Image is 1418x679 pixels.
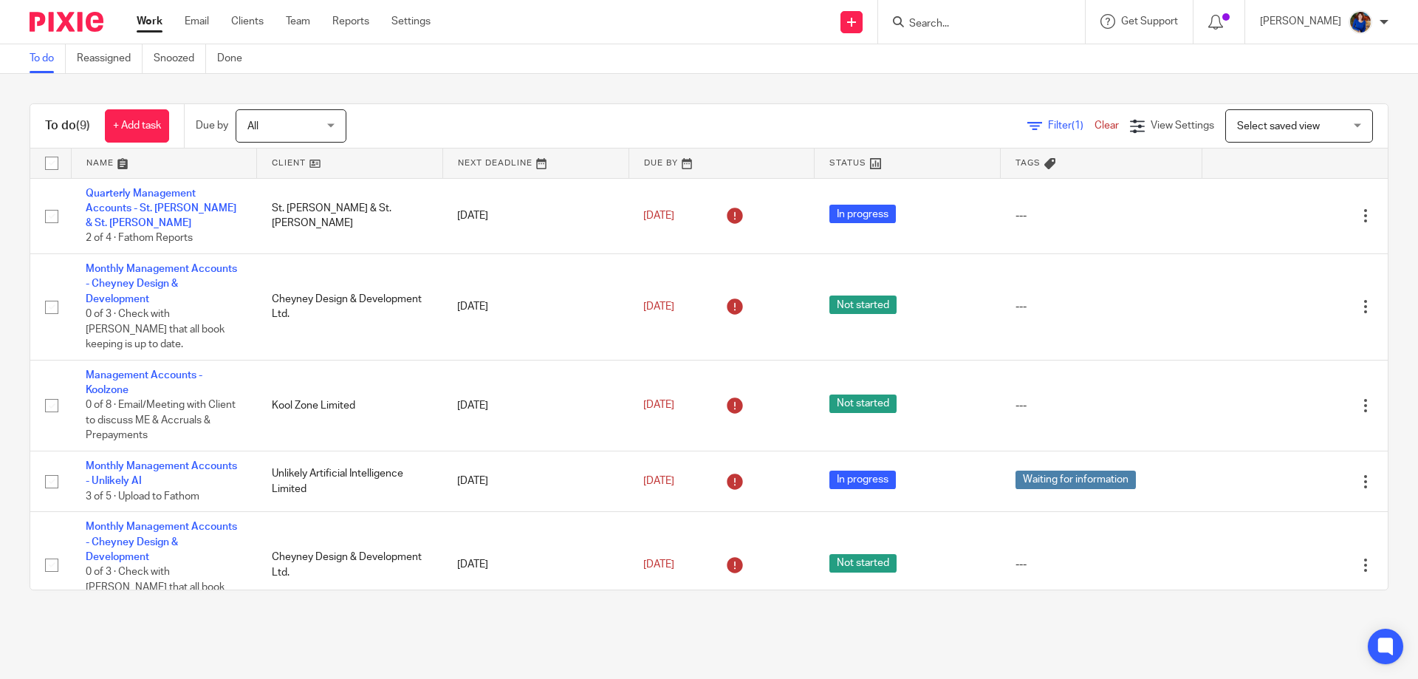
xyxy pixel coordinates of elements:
[257,254,443,361] td: Cheyney Design & Development Ltd.
[829,296,897,314] span: Not started
[257,512,443,618] td: Cheyney Design & Development Ltd.
[643,400,674,411] span: [DATE]
[1015,557,1188,572] div: ---
[442,360,628,451] td: [DATE]
[1072,120,1083,131] span: (1)
[286,14,310,29] a: Team
[86,567,225,607] span: 0 of 3 · Check with [PERSON_NAME] that all book keeping is up to date.
[154,44,206,73] a: Snoozed
[442,451,628,512] td: [DATE]
[86,233,193,244] span: 2 of 4 · Fathom Reports
[829,205,896,223] span: In progress
[86,264,237,304] a: Monthly Management Accounts - Cheyney Design & Development
[86,461,237,486] a: Monthly Management Accounts - Unlikely AI
[332,14,369,29] a: Reports
[45,118,90,134] h1: To do
[643,559,674,570] span: [DATE]
[257,178,443,254] td: St. [PERSON_NAME] & St. [PERSON_NAME]
[643,211,674,221] span: [DATE]
[829,554,897,573] span: Not started
[442,512,628,618] td: [DATE]
[247,121,258,132] span: All
[77,44,143,73] a: Reassigned
[231,14,264,29] a: Clients
[1260,14,1341,29] p: [PERSON_NAME]
[86,400,236,441] span: 0 of 8 · Email/Meeting with Client to discuss ME & Accruals & Prepayments
[257,360,443,451] td: Kool Zone Limited
[1015,208,1188,223] div: ---
[442,254,628,361] td: [DATE]
[1048,120,1095,131] span: Filter
[1015,398,1188,413] div: ---
[829,471,896,489] span: In progress
[1151,120,1214,131] span: View Settings
[391,14,431,29] a: Settings
[86,188,236,229] a: Quarterly Management Accounts - St. [PERSON_NAME] & St. [PERSON_NAME]
[1121,16,1178,27] span: Get Support
[185,14,209,29] a: Email
[1015,159,1041,167] span: Tags
[196,118,228,133] p: Due by
[76,120,90,132] span: (9)
[442,178,628,254] td: [DATE]
[643,476,674,486] span: [DATE]
[86,522,237,562] a: Monthly Management Accounts - Cheyney Design & Development
[1237,121,1320,132] span: Select saved view
[1015,299,1188,314] div: ---
[30,44,66,73] a: To do
[1015,471,1136,489] span: Waiting for information
[1349,10,1372,34] img: Nicole.jpeg
[1095,120,1119,131] a: Clear
[908,18,1041,31] input: Search
[257,451,443,512] td: Unlikely Artificial Intelligence Limited
[86,491,199,502] span: 3 of 5 · Upload to Fathom
[643,301,674,312] span: [DATE]
[829,395,897,413] span: Not started
[86,309,225,349] span: 0 of 3 · Check with [PERSON_NAME] that all book keeping is up to date.
[137,14,162,29] a: Work
[86,370,202,395] a: Management Accounts - Koolzone
[30,12,103,32] img: Pixie
[217,44,253,73] a: Done
[105,109,169,143] a: + Add task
